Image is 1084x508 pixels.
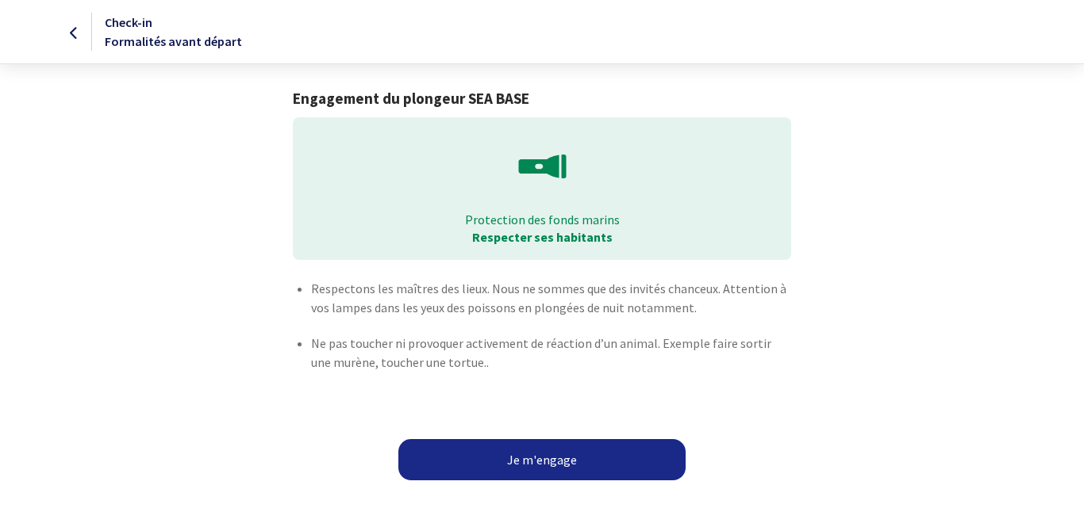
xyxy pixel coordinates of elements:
[311,334,790,372] p: Ne pas toucher ni provoquer activement de réaction d’un animal. Exemple faire sortir une murène, ...
[304,211,779,228] p: Protection des fonds marins
[472,229,613,245] strong: Respecter ses habitants
[105,14,242,49] span: Check-in Formalités avant départ
[311,279,790,317] p: Respectons les maîtres des lieux. Nous ne sommes que des invités chanceux. Attention à vos lampes...
[398,439,686,480] button: Je m'engage
[293,90,790,108] h1: Engagement du plongeur SEA BASE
